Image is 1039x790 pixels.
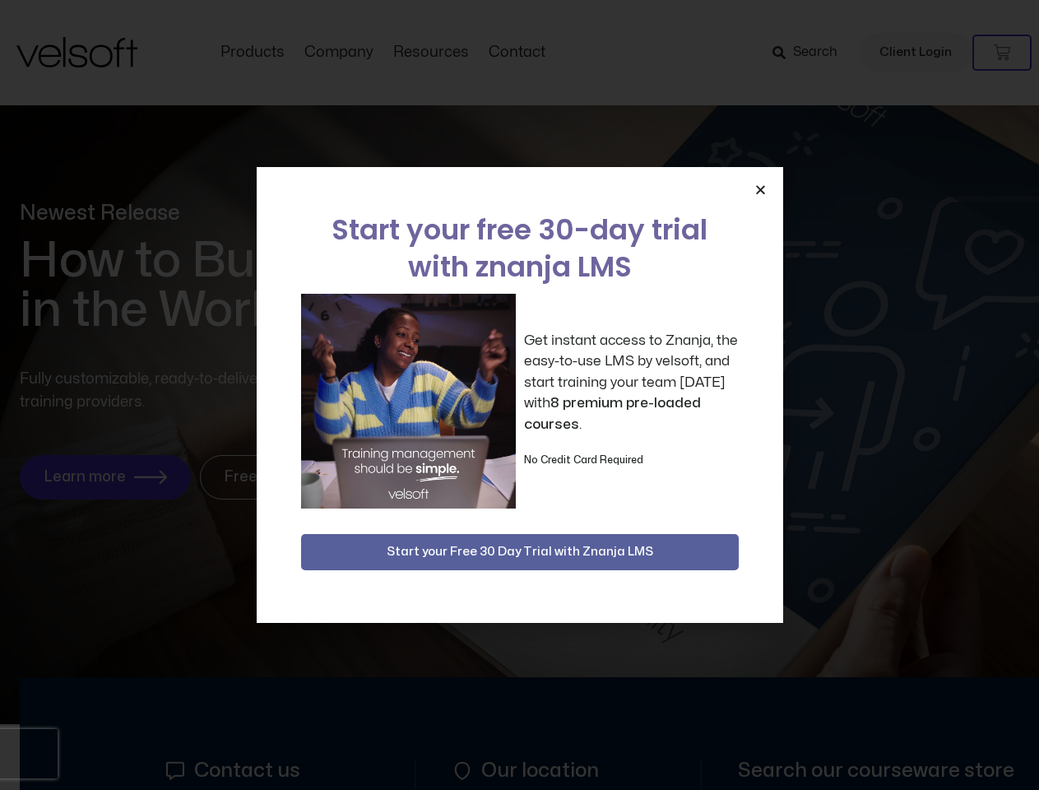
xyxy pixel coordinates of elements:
button: Start your Free 30 Day Trial with Znanja LMS [301,534,739,570]
strong: No Credit Card Required [524,455,643,465]
span: Start your Free 30 Day Trial with Znanja LMS [387,542,653,562]
p: Get instant access to Znanja, the easy-to-use LMS by velsoft, and start training your team [DATE]... [524,330,739,435]
img: a woman sitting at her laptop dancing [301,294,516,509]
a: Close [754,184,767,196]
strong: 8 premium pre-loaded courses [524,396,701,431]
h2: Start your free 30-day trial with znanja LMS [301,211,739,286]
